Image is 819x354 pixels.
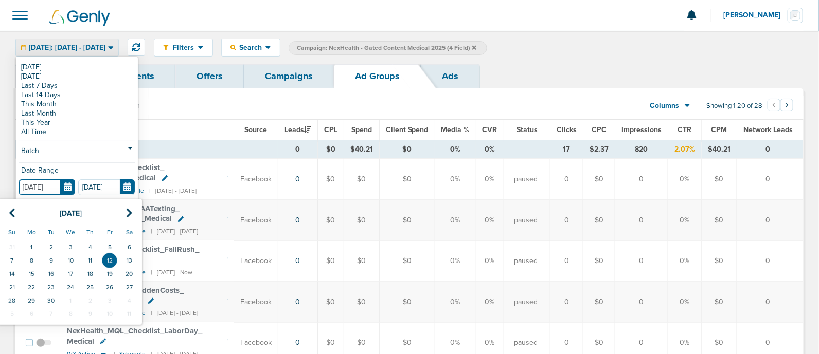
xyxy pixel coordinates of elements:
span: CPL [324,125,337,134]
td: 15 [22,267,41,281]
th: We [61,224,80,240]
td: 23 [41,281,61,294]
td: 6 [119,240,139,254]
td: 9 [41,254,61,267]
td: $0 [344,200,379,240]
td: 0% [476,282,504,322]
td: $0 [583,159,615,200]
span: Columns [650,101,680,111]
a: All Time [19,127,135,137]
td: 0% [435,159,476,200]
td: $0 [379,200,435,240]
a: [DATE] [19,72,135,81]
a: Batch [19,145,135,158]
td: 10 [61,254,80,267]
td: $40.21 [702,140,737,159]
span: Impressions [621,125,662,134]
td: 27 [119,281,139,294]
td: 0 [550,240,583,281]
td: 0% [435,282,476,322]
span: paused [514,256,538,266]
td: 0% [435,140,476,159]
td: 31 [2,240,22,254]
small: | [DATE] - [DATE] [151,309,198,317]
td: 19 [100,267,119,281]
span: paused [514,297,538,307]
span: Leads [284,125,311,134]
a: This Month [19,100,135,109]
td: 14 [2,267,22,281]
td: $0 [702,240,737,281]
td: 3 [61,240,80,254]
a: This Year [19,118,135,127]
td: 0% [476,159,504,200]
td: TOTALS (0) [61,140,278,159]
td: 8 [22,254,41,267]
td: $0 [702,200,737,240]
td: 0% [668,200,702,240]
td: $0 [379,159,435,200]
button: Go to next page [780,99,793,111]
td: 25 [80,281,100,294]
td: 0% [668,159,702,200]
span: Clicks [557,125,577,134]
th: Select Month [22,203,119,224]
td: $40.21 [344,140,379,159]
td: 4 [80,240,100,254]
td: 12 [100,254,119,267]
small: | [DATE] - [DATE] [151,228,198,235]
td: 820 [615,140,668,159]
td: $0 [317,200,344,240]
div: Date Range [19,167,135,179]
td: 17 [550,140,583,159]
a: 0 [295,216,300,225]
span: CPM [711,125,727,134]
span: Showing 1-20 of 28 [706,102,762,110]
span: Search [236,43,265,52]
td: $0 [583,200,615,240]
td: $0 [379,282,435,322]
span: Campaign: NexHealth - Gated Content Medical 2025 (4 Field) [297,44,476,52]
td: 7 [41,307,61,321]
td: 21 [2,281,22,294]
td: $0 [344,282,379,322]
a: Last Month [19,109,135,118]
td: $0 [702,282,737,322]
a: Offers [175,64,244,88]
span: NexHealth_ MQL_ Checklist_ LaborDay_ Medical [67,326,202,346]
span: paused [514,215,538,226]
td: 20 [119,267,139,281]
span: Spend [351,125,372,134]
td: 0 [737,282,804,322]
a: Last 14 Days [19,90,135,100]
td: 0 [615,200,668,240]
td: 2 [80,294,100,307]
ul: Pagination [768,100,793,113]
td: $0 [379,240,435,281]
img: Genly [49,10,110,26]
td: 0 [550,159,583,200]
small: | [DATE] - [DATE] [149,187,197,195]
td: 24 [61,281,80,294]
th: Su [2,224,22,240]
a: Ad Groups [334,64,421,88]
td: 11 [80,254,100,267]
td: 0 [737,159,804,200]
td: $2.37 [583,140,615,159]
span: CTR [678,125,692,134]
td: 0% [668,240,702,281]
th: Th [80,224,100,240]
td: 0 [615,282,668,322]
th: Tu [41,224,61,240]
td: $0 [317,282,344,322]
td: 0 [550,282,583,322]
td: $0 [702,159,737,200]
td: 10 [100,307,119,321]
td: 17 [61,267,80,281]
span: Client Spend [386,125,429,134]
th: Sa [119,224,139,240]
a: Clients [104,64,175,88]
small: | [DATE] - Now [151,269,192,276]
td: 29 [22,294,41,307]
td: $0 [317,159,344,200]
